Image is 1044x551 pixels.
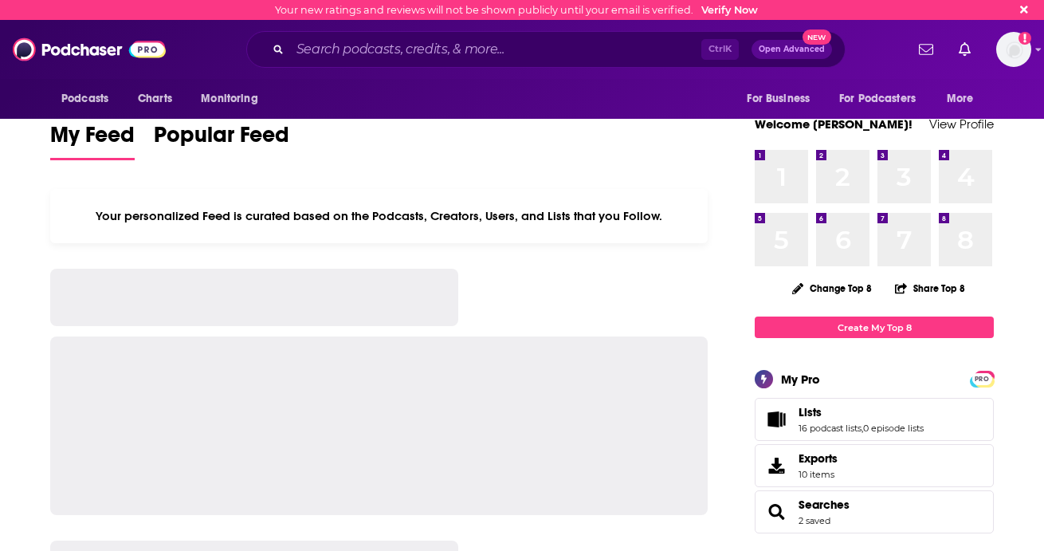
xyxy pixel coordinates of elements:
a: Exports [755,444,994,487]
span: PRO [972,373,991,385]
input: Search podcasts, credits, & more... [290,37,701,62]
button: open menu [736,84,830,114]
span: For Business [747,88,810,110]
svg: Email not verified [1018,32,1031,45]
span: Monitoring [201,88,257,110]
a: Popular Feed [154,121,289,160]
button: open menu [936,84,994,114]
button: Show profile menu [996,32,1031,67]
span: Popular Feed [154,121,289,158]
span: Lists [755,398,994,441]
a: Searches [760,501,792,523]
div: My Pro [781,372,820,387]
a: View Profile [929,116,994,132]
span: Exports [799,451,838,466]
a: 0 episode lists [863,423,924,434]
a: Charts [128,84,182,114]
span: Open Advanced [759,45,825,53]
span: For Podcasters [839,88,916,110]
span: More [947,88,974,110]
a: Create My Top 8 [755,317,994,338]
div: Your new ratings and reviews will not be shown publicly until your email is verified. [275,4,758,16]
img: User Profile [996,32,1031,67]
span: Lists [799,405,822,419]
span: , [861,423,863,434]
div: Search podcasts, credits, & more... [246,31,846,68]
a: 16 podcast lists [799,423,861,434]
a: Verify Now [701,4,758,16]
button: Change Top 8 [783,278,881,298]
img: Podchaser - Follow, Share and Rate Podcasts [13,34,166,65]
button: open menu [190,84,278,114]
a: My Feed [50,121,135,160]
button: Open AdvancedNew [752,40,832,59]
span: Podcasts [61,88,108,110]
span: Logged in as cboulard [996,32,1031,67]
a: 2 saved [799,515,830,526]
button: open menu [50,84,129,114]
span: Searches [755,490,994,533]
a: Show notifications dropdown [913,36,940,63]
a: Welcome [PERSON_NAME]! [755,116,913,132]
span: Charts [138,88,172,110]
a: PRO [972,372,991,384]
a: Lists [760,408,792,431]
span: New [803,30,831,45]
a: Lists [799,405,924,419]
button: Share Top 8 [894,273,966,304]
span: Ctrl K [701,39,739,60]
a: Show notifications dropdown [952,36,977,63]
span: My Feed [50,121,135,158]
button: open menu [829,84,939,114]
div: Your personalized Feed is curated based on the Podcasts, Creators, Users, and Lists that you Follow. [50,189,708,243]
span: Exports [760,455,792,477]
a: Searches [799,498,850,512]
span: 10 items [799,469,838,480]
